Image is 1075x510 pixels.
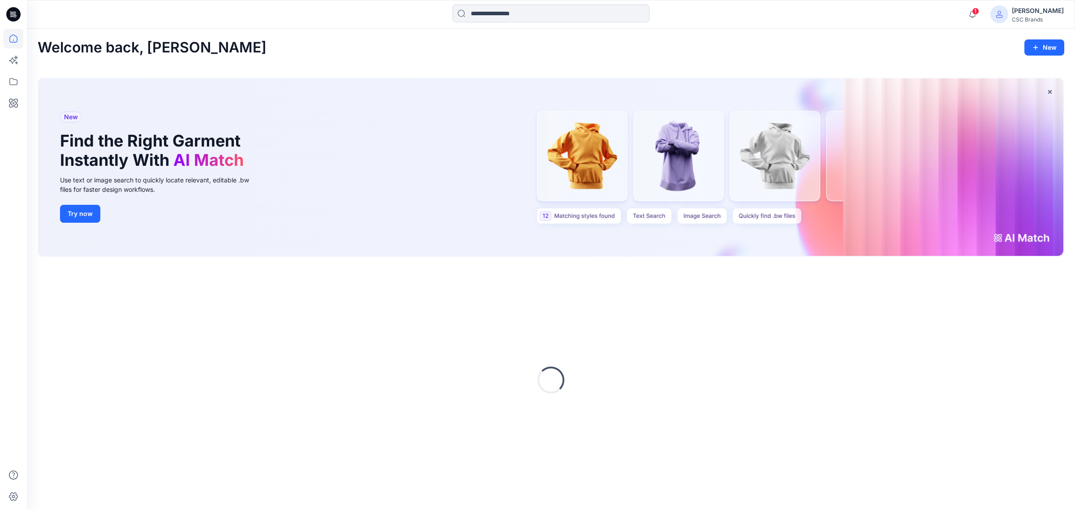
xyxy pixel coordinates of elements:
[1012,5,1064,16] div: [PERSON_NAME]
[173,150,244,170] span: AI Match
[64,112,78,122] span: New
[60,205,100,223] button: Try now
[996,11,1003,18] svg: avatar
[60,175,262,194] div: Use text or image search to quickly locate relevant, editable .bw files for faster design workflows.
[60,131,248,170] h1: Find the Right Garment Instantly With
[972,8,979,15] span: 1
[1012,16,1064,23] div: CSC Brands
[1024,39,1064,56] button: New
[38,39,267,56] h2: Welcome back, [PERSON_NAME]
